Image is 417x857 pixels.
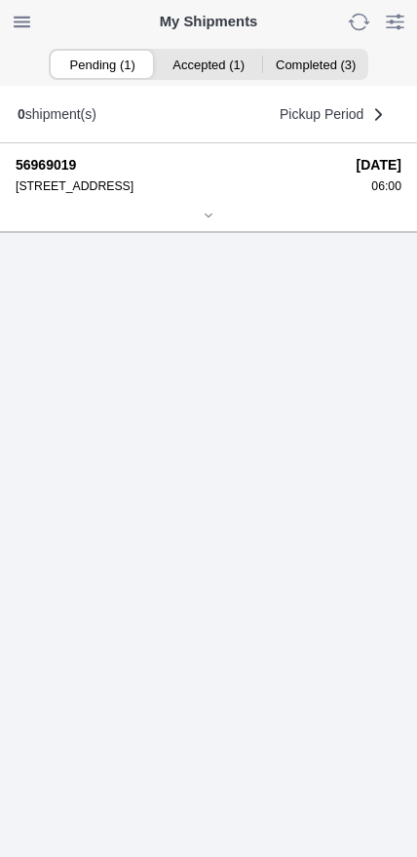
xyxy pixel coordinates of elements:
b: 0 [18,106,25,122]
strong: 56969019 [16,157,343,173]
ion-segment-button: Accepted (1) [155,51,261,78]
div: shipment(s) [18,106,96,122]
ion-segment-button: Completed (3) [262,51,368,78]
ion-segment-button: Pending (1) [49,51,155,78]
span: Pickup Period [280,107,363,121]
strong: [DATE] [357,157,401,173]
div: 06:00 [357,179,401,193]
div: [STREET_ADDRESS] [16,179,343,193]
